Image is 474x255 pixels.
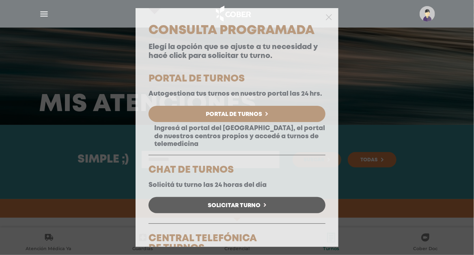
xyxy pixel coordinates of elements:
a: Portal de Turnos [149,106,325,122]
h5: PORTAL DE TURNOS [149,74,325,84]
a: Solicitar Turno [149,197,325,213]
p: Elegí la opción que se ajuste a tu necesidad y hacé click para solicitar tu turno. [149,43,325,60]
h5: CENTRAL TELEFÓNICA DE TURNOS [149,234,325,253]
p: Solicitá tu turno las 24 horas del día [149,181,325,189]
p: Ingresá al portal del [GEOGRAPHIC_DATA], el portal de nuestros centros propios y accedé a turnos ... [149,124,325,148]
span: Solicitar Turno [208,203,261,208]
span: Portal de Turnos [206,111,262,117]
span: Consulta Programada [149,25,315,36]
p: Autogestiona tus turnos en nuestro portal las 24 hrs. [149,90,325,98]
h5: CHAT DE TURNOS [149,165,325,175]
